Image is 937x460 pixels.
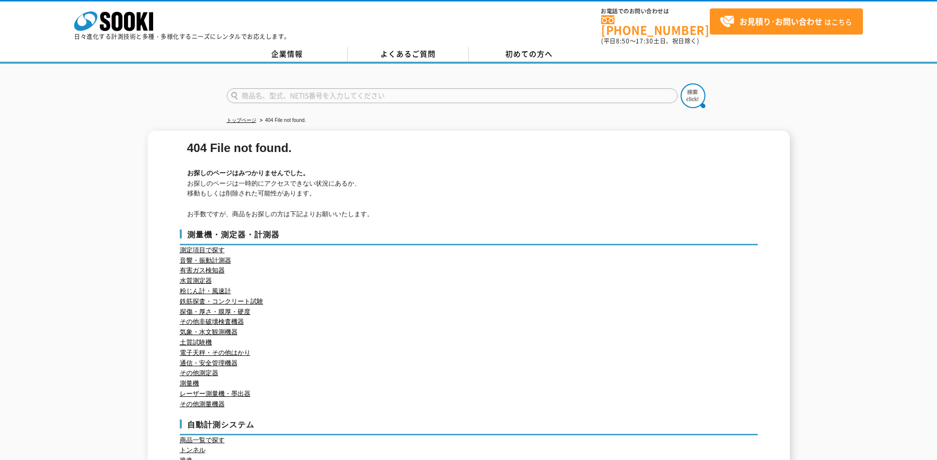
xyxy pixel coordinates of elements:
a: トンネル [180,446,205,454]
a: レーザー測量機・墨出器 [180,390,250,397]
a: 鉄筋探査・コンクリート試験 [180,298,263,305]
span: お電話でのお問い合わせは [601,8,710,14]
span: 初めての方へ [505,48,553,59]
a: 測量機 [180,380,199,387]
span: 8:50 [616,37,630,45]
a: 電子天秤・その他はかり [180,349,250,356]
a: よくあるご質問 [348,47,469,62]
a: 通信・安全管理機器 [180,359,238,367]
a: その他非破壊検査機器 [180,318,244,325]
li: 404 File not found. [258,115,306,126]
a: その他測定器 [180,369,218,377]
span: はこちら [720,14,852,29]
a: 企業情報 [227,47,348,62]
a: 探傷・厚さ・膜厚・硬度 [180,308,250,315]
strong: お見積り･お問い合わせ [739,15,822,27]
a: 音響・振動計測器 [180,257,231,264]
a: 商品一覧で探す [180,436,225,444]
h1: 404 File not found. [187,143,753,153]
a: 粉じん計・風速計 [180,287,231,295]
h3: 自動計測システム [180,420,758,435]
p: 日々進化する計測技術と多種・多様化するニーズにレンタルでお応えします。 [74,34,290,39]
a: トップページ [227,117,256,123]
h2: お探しのページはみつかりませんでした。 [187,168,753,179]
a: 土質試験機 [180,339,212,346]
a: 測定項目で探す [180,246,225,254]
a: 初めての方へ [469,47,590,62]
span: 17:30 [636,37,653,45]
input: 商品名、型式、NETIS番号を入力してください [227,88,678,103]
a: 水質測定器 [180,277,212,284]
p: お探しのページは一時的にアクセスできない状況にあるか、 移動もしくは削除された可能性があります。 お手数ですが、商品をお探しの方は下記よりお願いいたします。 [187,179,753,220]
a: 気象・水文観測機器 [180,328,238,336]
a: その他測量機器 [180,400,225,408]
img: btn_search.png [681,83,705,108]
a: [PHONE_NUMBER] [601,15,710,36]
h3: 測量機・測定器・計測器 [180,230,758,245]
span: (平日 ～ 土日、祝日除く) [601,37,699,45]
a: 有害ガス検知器 [180,267,225,274]
a: お見積り･お問い合わせはこちら [710,8,863,35]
